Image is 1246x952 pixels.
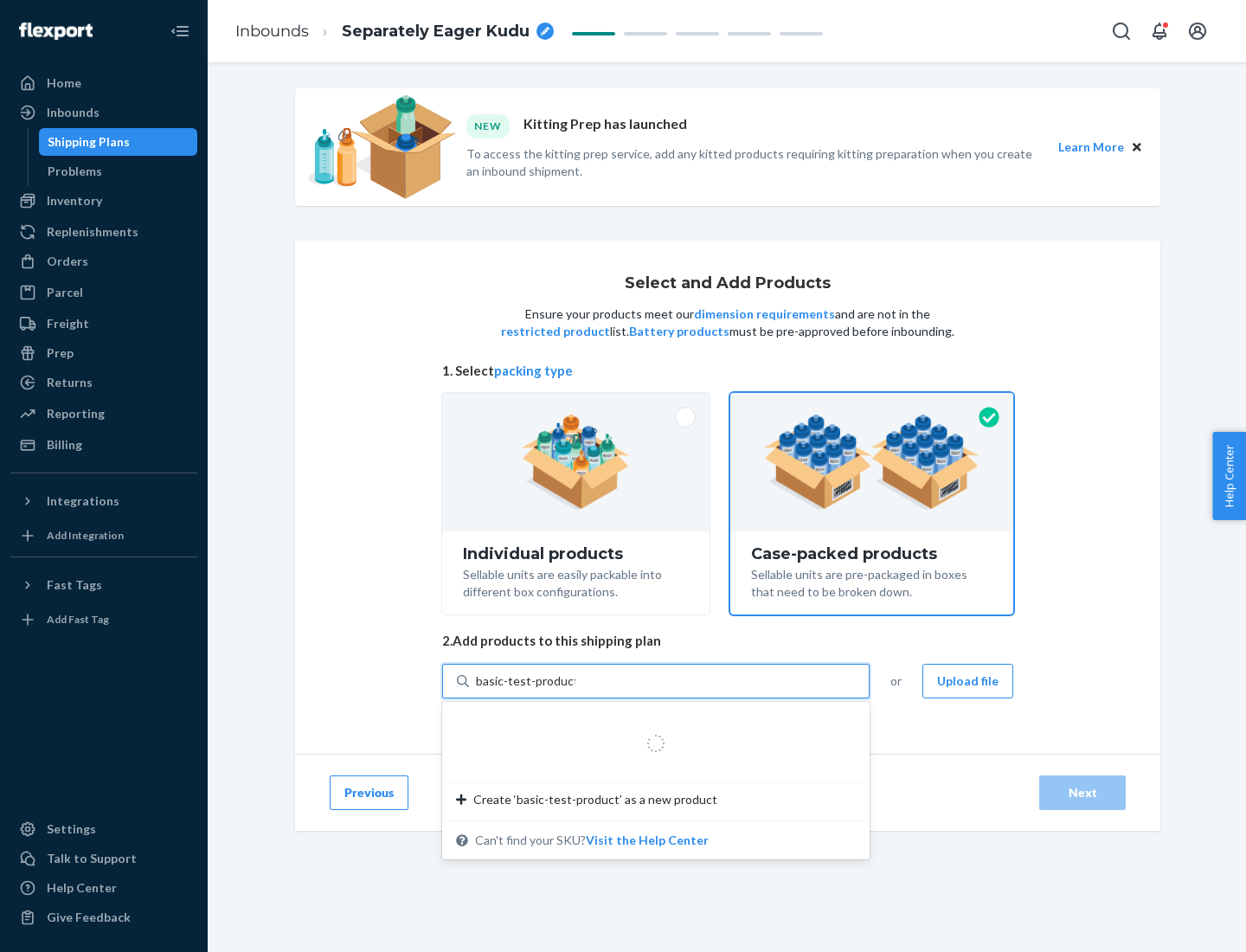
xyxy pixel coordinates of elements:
[694,306,835,323] button: dimension requirements
[47,879,117,897] div: Help Center
[47,74,81,92] div: Home
[476,672,575,690] input: Create ‘basic-test-product’ as a new productCan't find your SKU?Visit the Help Center
[442,362,1013,380] span: 1. Select
[48,163,102,180] div: Problems
[494,362,573,380] button: packing type
[10,571,197,599] button: Fast Tags
[442,632,1013,650] span: 2. Add products to this shipping plan
[1039,775,1126,810] button: Next
[10,431,197,459] a: Billing
[163,14,197,48] button: Close Navigation
[47,528,124,543] div: Add Integration
[10,845,197,872] a: Talk to Support
[1212,432,1246,520] button: Help Center
[47,104,100,121] div: Inbounds
[463,545,689,563] div: Individual products
[466,145,1043,180] p: To access the kitting prep service, add any kitted products requiring kitting preparation when yo...
[10,310,197,338] a: Freight
[466,114,510,138] div: NEW
[1127,138,1146,157] button: Close
[10,279,197,306] a: Parcel
[330,775,408,810] button: Previous
[522,415,630,510] img: individual-pack.facf35554cb0f1810c75b2bd6df2d64e.png
[47,315,89,332] div: Freight
[10,904,197,931] button: Give Feedback
[751,545,992,563] div: Case-packed products
[1058,138,1124,157] button: Learn More
[523,114,687,138] p: Kitting Prep has launched
[764,415,979,510] img: case-pack.59cecea509d18c883b923b81aeac6d0b.png
[501,323,610,340] button: restricted product
[625,275,831,293] h1: Select and Add Products
[47,253,88,270] div: Orders
[10,874,197,902] a: Help Center
[499,306,956,340] p: Ensure your products meet our and are not in the list. must be pre-approved before inbounding.
[1142,14,1177,48] button: Open notifications
[47,284,83,301] div: Parcel
[47,492,119,510] div: Integrations
[39,128,198,156] a: Shipping Plans
[47,344,74,362] div: Prep
[586,832,709,849] button: Create ‘basic-test-product’ as a new productCan't find your SKU?
[10,339,197,367] a: Prep
[890,672,902,690] span: or
[47,820,96,838] div: Settings
[47,436,82,453] div: Billing
[47,850,137,867] div: Talk to Support
[1054,784,1111,801] div: Next
[47,612,109,627] div: Add Fast Tag
[235,22,309,41] a: Inbounds
[10,815,197,843] a: Settings
[10,369,197,396] a: Returns
[47,576,102,594] div: Fast Tags
[222,6,568,57] ol: breadcrumbs
[629,323,729,340] button: Battery products
[47,405,105,422] div: Reporting
[10,487,197,515] button: Integrations
[463,563,689,601] div: Sellable units are easily packable into different box configurations.
[10,606,197,634] a: Add Fast Tag
[10,187,197,215] a: Inventory
[10,99,197,126] a: Inbounds
[475,832,709,849] span: Can't find your SKU?
[10,248,197,275] a: Orders
[19,23,93,40] img: Flexport logo
[10,522,197,550] a: Add Integration
[1180,14,1215,48] button: Open account menu
[342,21,530,43] span: Separately Eager Kudu
[473,791,717,808] span: Create ‘basic-test-product’ as a new product
[10,400,197,428] a: Reporting
[47,909,131,926] div: Give Feedback
[922,664,1013,698] button: Upload file
[47,192,102,209] div: Inventory
[10,69,197,97] a: Home
[39,158,198,185] a: Problems
[1104,14,1139,48] button: Open Search Box
[751,563,992,601] div: Sellable units are pre-packaged in boxes that need to be broken down.
[47,223,138,241] div: Replenishments
[48,133,130,151] div: Shipping Plans
[47,374,93,391] div: Returns
[10,218,197,246] a: Replenishments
